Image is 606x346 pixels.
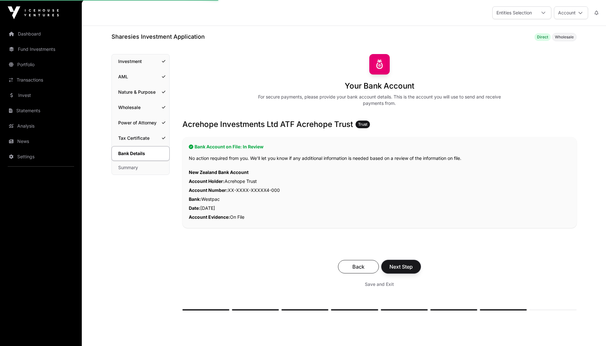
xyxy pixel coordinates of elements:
[8,6,59,19] img: Icehouse Ventures Logo
[369,54,390,75] img: Sharesies
[189,205,200,211] span: Date:
[112,116,169,130] a: Power of Attorney
[111,32,205,41] h1: Sharesies Investment Application
[5,119,77,133] a: Analysis
[257,94,502,106] div: For secure payments, please provide your bank account details. This is the account you will use t...
[345,81,414,91] h1: Your Bank Account
[189,187,228,193] span: Account Number:
[5,73,77,87] a: Transactions
[555,35,574,40] span: Wholesale
[111,146,170,161] a: Bank Details
[189,144,570,150] h2: Bank Account on File: In Review
[189,196,201,202] span: Bank:
[346,263,371,271] span: Back
[112,161,169,175] a: Summary
[189,177,570,186] p: Acrehope Trust
[5,150,77,164] a: Settings
[189,204,570,213] p: [DATE]
[112,54,169,68] a: Investment
[5,58,77,72] a: Portfolio
[357,279,402,290] button: Save and Exit
[338,260,379,273] button: Back
[112,85,169,99] a: Nature & Purpose
[189,168,570,177] p: New Zealand Bank Account
[112,70,169,84] a: AML
[5,27,77,41] a: Dashboard
[189,155,570,161] p: No action required from you. We'll let you know if any additional information is needed based on ...
[537,35,548,40] span: Direct
[189,213,570,222] p: On File
[189,186,570,195] p: XX-XXXX-XXXXX4-000
[182,119,577,130] h3: Acrehope Investments Ltd ATF Acrehope Trust
[5,88,77,102] a: Invest
[389,263,413,271] span: Next Step
[5,134,77,148] a: News
[493,7,536,19] div: Entities Selection
[574,315,606,346] iframe: Chat Widget
[358,122,367,127] span: Trust
[5,104,77,118] a: Statements
[554,6,588,19] button: Account
[189,214,230,220] span: Account Evidence:
[5,42,77,56] a: Fund Investments
[112,131,169,145] a: Tax Certificate
[112,100,169,114] a: Wholesale
[381,260,421,273] button: Next Step
[365,281,394,287] span: Save and Exit
[189,195,570,204] p: Westpac
[189,178,225,184] span: Account Holder:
